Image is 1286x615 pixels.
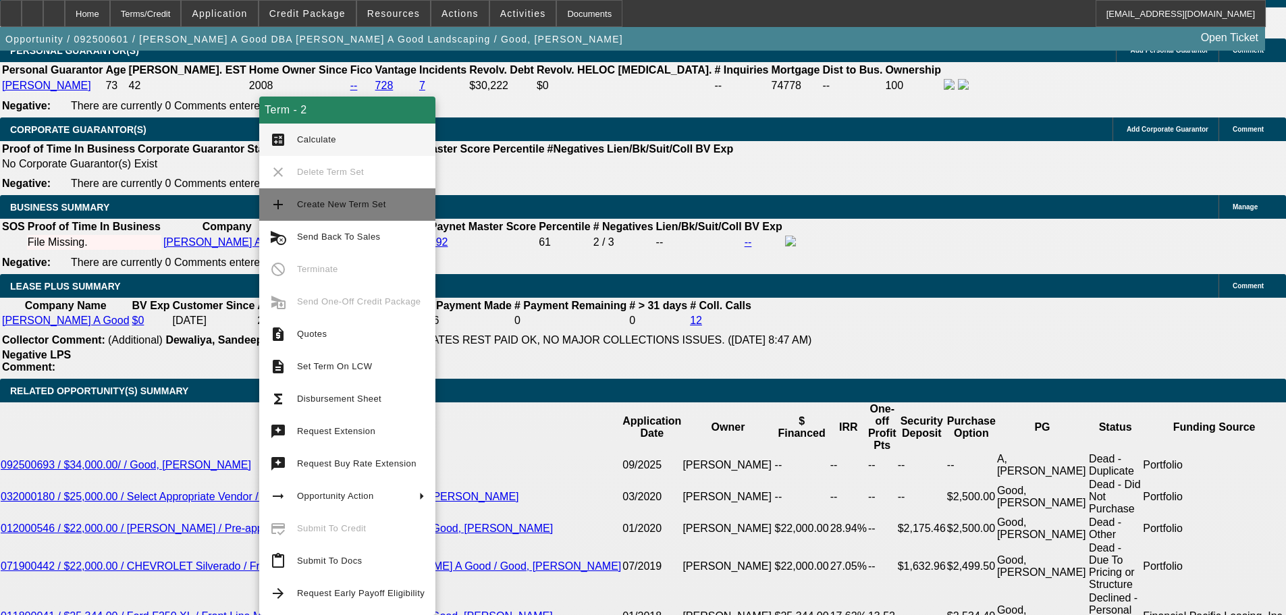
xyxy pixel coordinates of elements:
a: 12 [690,315,702,326]
b: [PERSON_NAME]. EST [129,64,246,76]
b: Negative LPS Comment: [2,349,71,373]
b: #Negatives [547,143,605,155]
span: Quotes [297,329,327,339]
th: Purchase Option [946,402,996,452]
td: [PERSON_NAME] [682,516,774,541]
span: Calculate [297,134,336,144]
mat-icon: try [270,456,286,472]
a: 728 [375,80,394,91]
span: LEASE PLUS SUMMARY [10,281,121,292]
td: 0 [514,314,627,327]
span: There are currently 0 Comments entered on this opportunity [71,257,357,268]
b: Mortgage [772,64,820,76]
a: $0 [132,315,144,326]
th: Proof of Time In Business [1,142,136,156]
td: -- [946,452,996,478]
td: -- [867,452,897,478]
b: Percentile [539,221,590,232]
span: (Additional) [108,334,163,346]
a: 032000180 / $25,000.00 / Select Appropriate Vendor / [PERSON_NAME] A Good / Good, [PERSON_NAME] [1,491,519,502]
span: There are currently 0 Comments entered on this opportunity [71,178,357,189]
div: 61 [539,236,590,248]
b: Negative: [2,178,51,189]
th: Owner [682,402,774,452]
td: Portfolio [1142,541,1286,591]
td: -- [867,516,897,541]
td: -- [822,78,884,93]
div: 2 / 3 [593,236,653,248]
th: IRR [830,402,867,452]
span: Set Term On LCW [297,361,372,371]
b: Avg. IRR [257,300,302,311]
mat-icon: description [270,358,286,375]
td: Good, [PERSON_NAME] [996,541,1088,591]
td: $22,000.00 [774,516,830,541]
b: Company Name [25,300,107,311]
a: [PERSON_NAME] A Good [163,236,291,248]
td: [PERSON_NAME] [682,478,774,516]
b: Revolv. HELOC [MEDICAL_DATA]. [537,64,712,76]
td: Portfolio [1142,452,1286,478]
span: Send Back To Sales [297,232,380,242]
th: $ Financed [774,402,830,452]
span: Comment [1233,282,1264,290]
td: Dead - Due To Pricing or Structure [1088,541,1142,591]
td: Good, [PERSON_NAME] [996,516,1088,541]
span: Disbursement Sheet [297,394,381,404]
span: Actions [441,8,479,19]
span: CORPORATE GUARANTOR(S) [10,124,146,135]
span: Request Extension [297,426,375,436]
b: BV Exp [695,143,733,155]
td: No Corporate Guarantor(s) Exist [1,157,739,171]
td: 27.05% [830,541,867,591]
mat-icon: arrow_forward [270,585,286,601]
td: Good, [PERSON_NAME] [996,478,1088,516]
a: 7 [419,80,425,91]
mat-icon: functions [270,391,286,407]
td: 28.94% [830,516,867,541]
td: 73 [105,78,126,93]
td: $0 [536,78,713,93]
a: 071900442 / $22,000.00 / CHEVROLET Silverado / Front Line Motors, Inc / [PERSON_NAME] A Good / Go... [1,560,621,572]
td: $2,500.00 [946,478,996,516]
td: -- [774,452,830,478]
td: [PERSON_NAME] [682,452,774,478]
td: 42 [128,78,247,93]
b: Percentile [493,143,544,155]
td: -- [655,235,743,250]
b: Fico [350,64,373,76]
td: Portfolio [1142,478,1286,516]
td: $2,499.50 [946,541,996,591]
b: # > 31 days [629,300,687,311]
span: Comment [1233,126,1264,133]
td: A, [PERSON_NAME] [996,452,1088,478]
b: # Payment Remaining [514,300,626,311]
span: Request Early Payoff Eligibility [297,588,425,598]
button: Activities [490,1,556,26]
b: Start [247,143,271,155]
span: There are currently 0 Comments entered on this opportunity [71,100,357,111]
b: BV Exp [132,300,170,311]
td: 74778 [771,78,821,93]
td: -- [774,478,830,516]
td: -- [897,478,946,516]
a: 692 [430,236,448,248]
span: RELATED OPPORTUNITY(S) SUMMARY [10,385,188,396]
td: -- [830,478,867,516]
th: Proof of Time In Business [27,220,161,234]
b: # Payment Made [427,300,512,311]
td: [DATE] [172,314,256,327]
button: Resources [357,1,430,26]
a: -- [745,236,752,248]
b: Dist to Bus. [823,64,883,76]
b: Dewaliya, Sandeep: [165,334,266,346]
td: $30,222 [468,78,535,93]
th: SOS [1,220,26,234]
b: # Negatives [593,221,653,232]
td: 09/2025 [622,452,682,478]
mat-icon: content_paste [270,553,286,569]
a: [PERSON_NAME] [2,80,91,91]
th: Security Deposit [897,402,946,452]
b: Age [105,64,126,76]
td: 03/2020 [622,478,682,516]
